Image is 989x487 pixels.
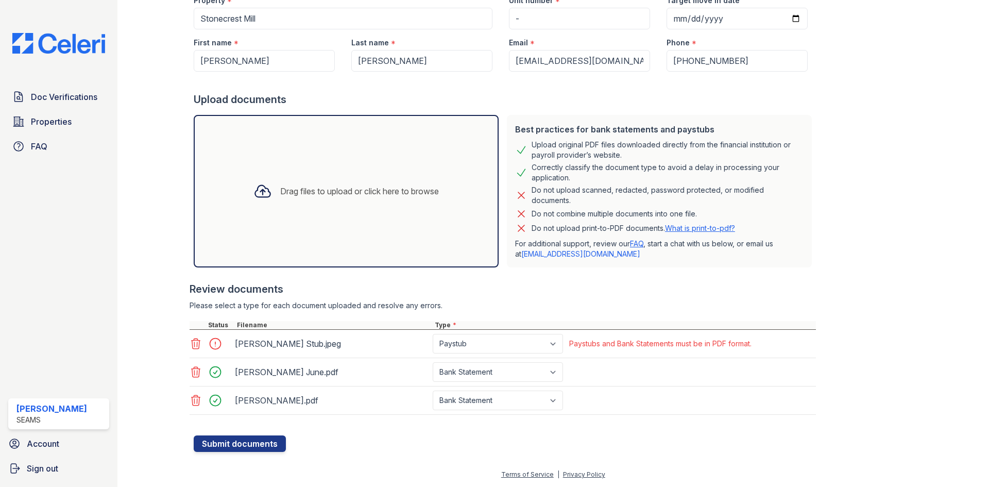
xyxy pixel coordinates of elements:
[351,38,389,48] label: Last name
[532,185,804,206] div: Do not upload scanned, redacted, password protected, or modified documents.
[557,471,559,478] div: |
[190,300,816,311] div: Please select a type for each document uploaded and resolve any errors.
[31,115,72,128] span: Properties
[194,38,232,48] label: First name
[569,339,752,349] div: Paystubs and Bank Statements must be in PDF format.
[515,239,804,259] p: For additional support, review our , start a chat with us below, or email us at
[235,321,433,329] div: Filename
[190,282,816,296] div: Review documents
[667,38,690,48] label: Phone
[532,140,804,160] div: Upload original PDF files downloaded directly from the financial institution or payroll provider’...
[16,415,87,425] div: SEAMS
[532,162,804,183] div: Correctly classify the document type to avoid a delay in processing your application.
[665,224,735,232] a: What is print-to-pdf?
[563,471,605,478] a: Privacy Policy
[630,239,643,248] a: FAQ
[4,458,113,479] a: Sign out
[433,321,816,329] div: Type
[8,111,109,132] a: Properties
[194,92,816,107] div: Upload documents
[235,335,429,352] div: [PERSON_NAME] Stub.jpeg
[27,438,59,450] span: Account
[4,33,113,54] img: CE_Logo_Blue-a8612792a0a2168367f1c8372b55b34899dd931a85d93a1a3d3e32e68fde9ad4.png
[31,140,47,153] span: FAQ
[206,321,235,329] div: Status
[194,435,286,452] button: Submit documents
[16,402,87,415] div: [PERSON_NAME]
[8,87,109,107] a: Doc Verifications
[515,123,804,136] div: Best practices for bank statements and paystubs
[235,364,429,380] div: [PERSON_NAME] June.pdf
[280,185,439,197] div: Drag files to upload or click here to browse
[8,136,109,157] a: FAQ
[532,223,735,233] p: Do not upload print-to-PDF documents.
[509,38,528,48] label: Email
[532,208,697,220] div: Do not combine multiple documents into one file.
[4,433,113,454] a: Account
[235,392,429,409] div: [PERSON_NAME].pdf
[27,462,58,475] span: Sign out
[31,91,97,103] span: Doc Verifications
[501,471,554,478] a: Terms of Service
[521,249,640,258] a: [EMAIL_ADDRESS][DOMAIN_NAME]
